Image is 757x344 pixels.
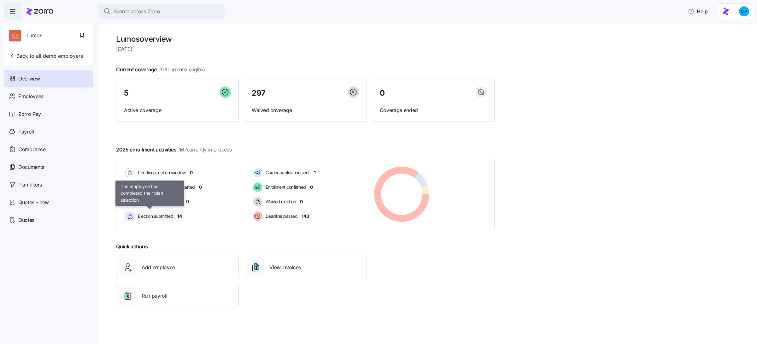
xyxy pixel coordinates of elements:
[264,199,296,205] span: Waived election
[159,66,205,74] span: 318 currently eligible
[116,66,205,74] span: Current coverage
[116,243,148,251] span: Quick actions
[4,140,93,158] a: Compliance
[314,169,316,176] span: 1
[4,70,93,87] a: Overview
[264,213,298,219] span: Deadline passed
[310,184,313,190] span: 0
[4,105,93,123] a: Zorro Pay
[136,199,182,205] span: Election active: Started
[380,89,385,97] span: 0
[142,264,175,271] span: Add employee
[18,75,40,83] span: Overview
[6,50,85,62] button: Back to all demo employers
[18,181,42,189] span: Plan filters
[18,216,34,224] span: Quotes
[124,106,231,114] span: Active coverage
[124,89,129,97] span: 5
[177,213,182,219] span: 14
[252,106,359,114] span: Waived coverage
[18,145,46,153] span: Compliance
[4,158,93,176] a: Documents
[739,6,749,16] img: b954e4dfce0f5620b9225907d0f7229f
[186,199,189,205] span: 9
[136,184,195,190] span: Election active: Hasn't started
[252,89,266,97] span: 297
[302,213,309,219] span: 143
[269,264,301,271] span: View invoices
[190,169,193,176] span: 0
[380,106,487,114] span: Coverage ended
[683,5,713,18] button: Help
[26,32,42,39] span: Lumos
[179,146,232,154] span: 167 currently in process
[116,146,232,154] span: 2025 enrollment activities
[18,199,49,206] span: Quotes - new
[264,184,306,190] span: Enrollment confirmed
[199,184,202,190] span: 0
[116,45,495,53] span: [DATE]
[4,123,93,140] a: Payroll
[4,176,93,193] a: Plan filters
[18,92,44,100] span: Employees
[98,4,225,19] button: Search across Zorro...
[300,199,303,205] span: 0
[18,128,34,136] span: Payroll
[688,8,708,15] span: Help
[116,34,495,44] h1: Lumos overview
[18,163,44,171] span: Documents
[9,52,83,60] span: Back to all demo employers
[4,211,93,229] a: Quotes
[9,29,21,42] img: Employer logo
[142,292,167,300] span: Run payroll
[114,8,165,15] span: Search across Zorro...
[264,169,310,176] span: Carrier application sent
[136,213,173,219] span: Election submitted
[4,87,93,105] a: Employees
[18,110,41,118] span: Zorro Pay
[136,169,186,176] span: Pending election window
[4,193,93,211] a: Quotes - new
